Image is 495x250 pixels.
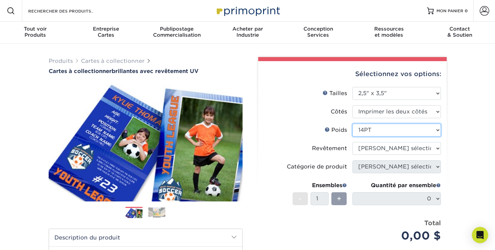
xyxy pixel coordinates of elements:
[465,8,468,13] font: 0
[214,3,282,18] img: Primoprint
[371,182,436,189] font: Quantité par ensemble
[236,32,259,38] font: Industrie
[160,26,194,32] font: Publipostage
[355,70,441,77] font: Sélectionnez vos options:
[93,26,119,32] font: Entreprise
[126,207,143,219] img: Cartes à collectionner 01
[447,32,472,38] font: & Soutien
[28,7,94,15] input: RECHERCHER DES PRODUITS.....
[472,227,488,243] div: Ouvrir Intercom Messenger
[112,68,199,74] font: brillantes avec revêtement UV
[436,8,463,13] font: MON PANIER
[287,163,347,170] font: Catégorie de produit
[353,22,424,43] a: Ressourceset modèles
[142,22,212,43] a: PublipostageCommercialisation
[24,26,47,32] font: Tout voir
[424,219,441,227] font: Total
[24,32,46,38] font: Produits
[307,32,329,38] font: Services
[54,234,120,241] font: Description du produit
[148,207,165,218] img: Cartes à collectionner 02
[337,195,341,203] font: +
[49,68,243,74] a: Cartes à collectionnerbrillantes avec revêtement UV
[312,145,347,151] font: Revêtement
[331,108,347,115] font: Côtés
[449,26,470,32] font: Contact
[71,22,142,43] a: EntrepriseCartes
[299,195,302,203] font: -
[232,26,263,32] font: Acheter par
[375,32,403,38] font: et modèles
[424,22,495,43] a: Contact& Soutien
[303,26,333,32] font: Conception
[49,68,112,74] font: Cartes à collectionner
[283,22,353,43] a: ConceptionServices
[81,58,145,64] a: Cartes à collectionner
[312,182,342,189] font: Ensembles
[374,26,404,32] font: Ressources
[329,90,347,96] font: Tailles
[153,32,201,38] font: Commercialisation
[212,22,283,43] a: Acheter parIndustrie
[331,127,347,133] font: Poids
[98,32,114,38] font: Cartes
[49,75,243,209] img: Revêtement UV brillant 01
[49,58,73,64] a: Produits
[401,229,441,242] font: 0,00 $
